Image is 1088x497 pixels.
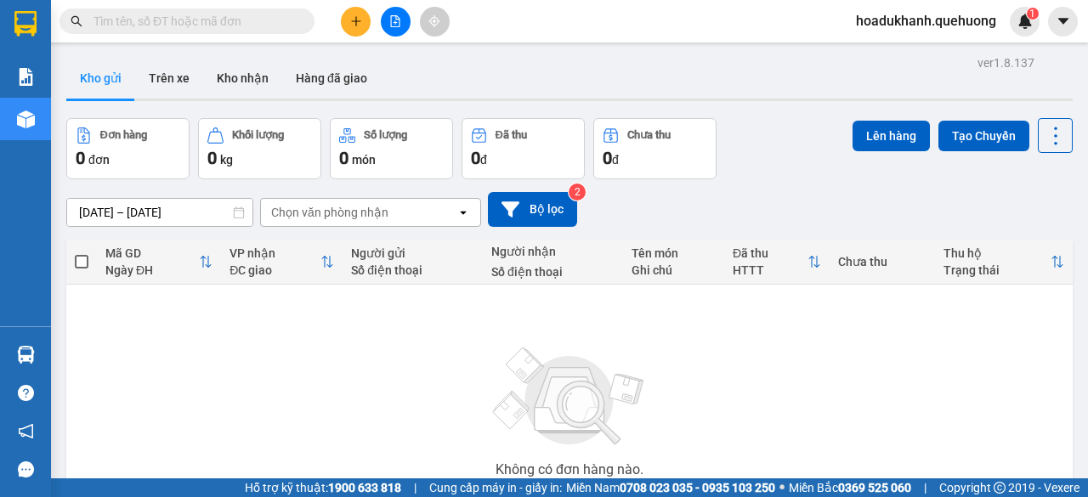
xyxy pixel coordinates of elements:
span: ⚪️ [779,484,785,491]
button: Số lượng0món [330,118,453,179]
div: Đã thu [496,129,527,141]
button: Lên hàng [853,121,930,151]
button: caret-down [1048,7,1078,37]
span: 0 [339,148,348,168]
div: Tên món [632,246,716,260]
div: ver 1.8.137 [977,54,1034,72]
div: Ghi chú [632,263,716,277]
span: | [924,478,926,497]
span: file-add [389,15,401,27]
img: logo-vxr [14,11,37,37]
span: copyright [994,482,1006,494]
span: question-circle [18,385,34,401]
span: kg [220,153,233,167]
sup: 2 [569,184,586,200]
button: Đã thu0đ [462,118,585,179]
span: 0 [207,148,217,168]
div: Chưa thu [627,129,671,141]
strong: 0708 023 035 - 0935 103 250 [620,481,775,494]
th: Toggle SortBy [935,240,1073,285]
sup: 1 [1027,8,1039,20]
button: Khối lượng0kg [198,118,321,179]
th: Toggle SortBy [97,240,221,285]
span: 0 [76,148,85,168]
img: warehouse-icon [17,110,35,128]
span: đ [612,153,619,167]
span: Hỗ trợ kỹ thuật: [245,478,401,497]
span: Miền Bắc [789,478,911,497]
div: Trạng thái [943,263,1051,277]
input: Select a date range. [67,199,252,226]
div: Đã thu [733,246,807,260]
span: Cung cấp máy in - giấy in: [429,478,562,497]
div: Khối lượng [232,129,284,141]
div: Chưa thu [838,255,926,268]
span: 0 [471,148,480,168]
div: Ngày ĐH [105,263,199,277]
strong: 0369 525 060 [838,481,911,494]
div: Không có đơn hàng nào. [496,463,643,477]
button: aim [420,7,450,37]
div: Đơn hàng [100,129,147,141]
svg: open [456,206,470,219]
span: caret-down [1056,14,1071,29]
img: svg+xml;base64,PHN2ZyBjbGFzcz0ibGlzdC1wbHVnX19zdmciIHhtbG5zPSJodHRwOi8vd3d3LnczLm9yZy8yMDAwL3N2Zy... [484,337,654,456]
div: Số lượng [364,129,407,141]
div: Số điện thoại [491,265,615,279]
div: Chọn văn phòng nhận [271,204,388,221]
span: Miền Nam [566,478,775,497]
span: | [414,478,416,497]
th: Toggle SortBy [724,240,830,285]
button: Kho gửi [66,58,135,99]
button: Chưa thu0đ [593,118,717,179]
button: Đơn hàng0đơn [66,118,190,179]
span: notification [18,423,34,439]
span: message [18,461,34,477]
div: Người gửi [351,246,474,260]
img: icon-new-feature [1017,14,1033,29]
span: plus [350,15,362,27]
span: đ [480,153,487,167]
button: plus [341,7,371,37]
button: Trên xe [135,58,203,99]
div: VP nhận [229,246,320,260]
input: Tìm tên, số ĐT hoặc mã đơn [93,12,294,31]
th: Toggle SortBy [221,240,343,285]
button: Kho nhận [203,58,282,99]
button: file-add [381,7,411,37]
span: 1 [1029,8,1035,20]
img: solution-icon [17,68,35,86]
strong: 1900 633 818 [328,481,401,494]
button: Bộ lọc [488,192,577,227]
img: warehouse-icon [17,346,35,364]
span: đơn [88,153,110,167]
span: search [71,15,82,27]
span: 0 [603,148,612,168]
div: Người nhận [491,245,615,258]
span: hoadukhanh.quehuong [842,10,1010,31]
div: Mã GD [105,246,199,260]
span: aim [428,15,440,27]
span: món [352,153,376,167]
button: Hàng đã giao [282,58,381,99]
div: Số điện thoại [351,263,474,277]
div: Thu hộ [943,246,1051,260]
div: ĐC giao [229,263,320,277]
div: HTTT [733,263,807,277]
button: Tạo Chuyến [938,121,1029,151]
